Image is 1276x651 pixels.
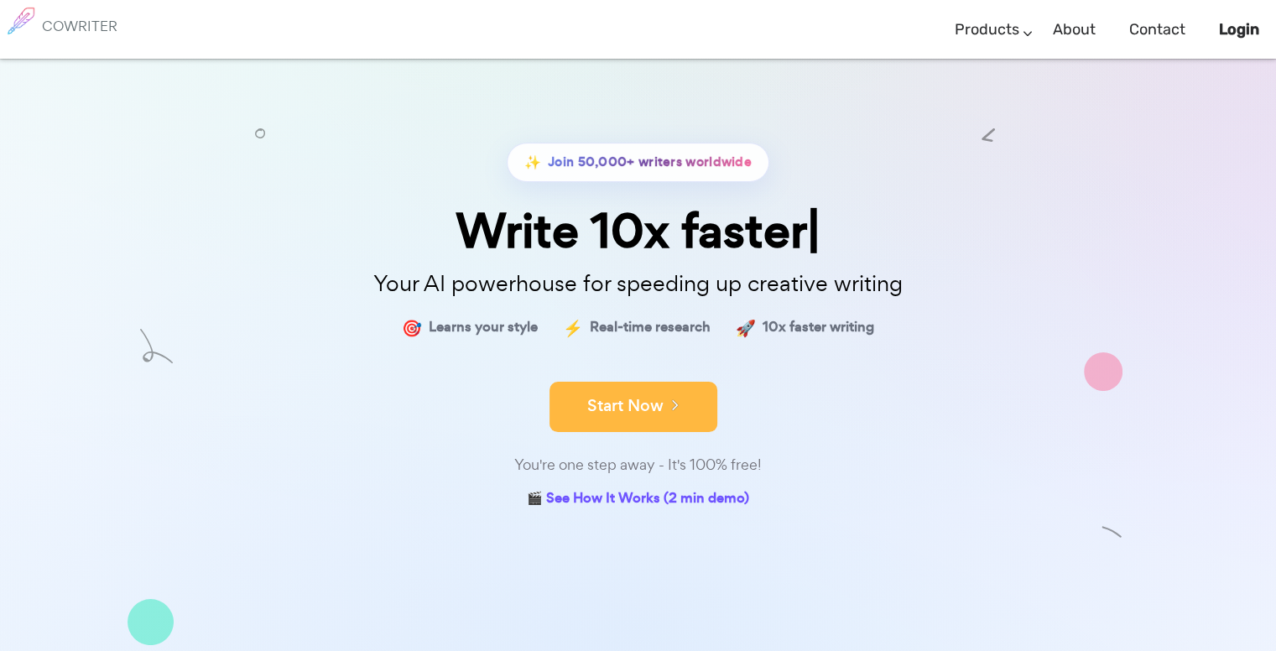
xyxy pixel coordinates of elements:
a: About [1053,5,1096,55]
h6: COWRITER [42,18,117,34]
div: Write 10x faster [219,207,1058,255]
span: 🚀 [736,315,756,340]
img: shape [140,330,173,364]
span: Learns your style [429,315,538,340]
span: Join 50,000+ writers worldwide [548,150,752,174]
p: Your AI powerhouse for speeding up creative writing [219,266,1058,302]
button: Start Now [549,382,717,432]
a: Contact [1129,5,1185,55]
b: Login [1219,20,1259,39]
a: 🎬 See How It Works (2 min demo) [527,487,749,513]
div: You're one step away - It's 100% free! [219,453,1058,477]
span: ⚡ [563,315,583,340]
span: 🎯 [402,315,422,340]
img: shape [1084,352,1122,391]
span: 10x faster writing [763,315,874,340]
span: Real-time research [590,315,711,340]
a: Login [1219,5,1259,55]
img: shape [128,599,174,645]
span: ✨ [524,150,541,174]
img: shape [1102,523,1122,544]
a: Products [955,5,1019,55]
